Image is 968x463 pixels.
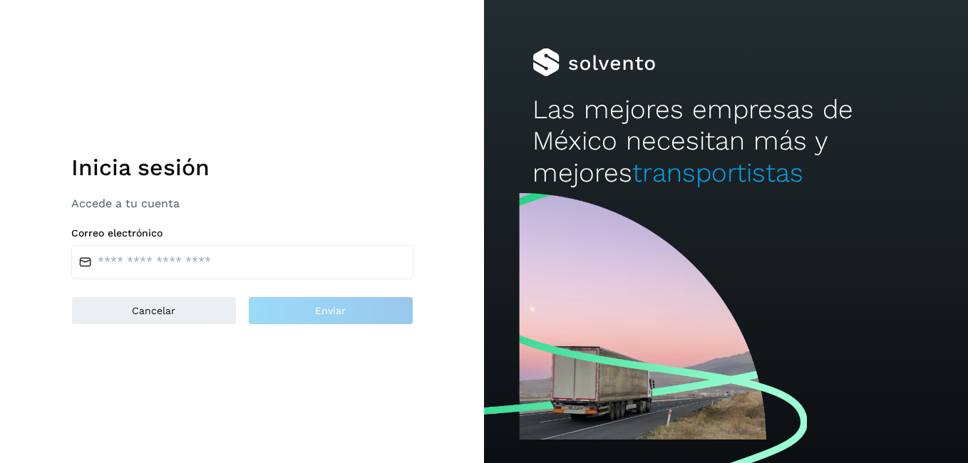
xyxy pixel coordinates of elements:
span: transportistas [632,157,803,188]
h2: Las mejores empresas de México necesitan más y mejores [532,94,920,189]
p: Accede a tu cuenta [71,197,413,210]
span: Enviar [315,306,346,316]
button: Enviar [248,296,413,325]
h1: Inicia sesión [71,154,413,181]
button: Cancelar [71,296,237,325]
label: Correo electrónico [71,227,413,239]
span: Cancelar [132,306,175,316]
